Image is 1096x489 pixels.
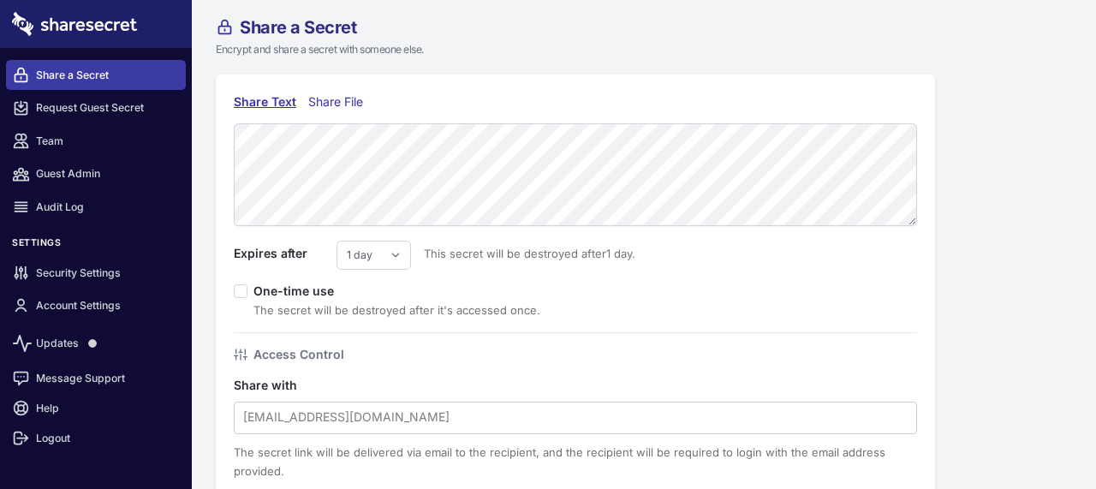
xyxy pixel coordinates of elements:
a: Security Settings [6,258,186,288]
span: The secret link will be delivered via email to the recipient, and the recipient will be required ... [234,445,885,478]
p: Encrypt and share a secret with someone else. [216,42,1031,57]
h4: Access Control [253,345,344,364]
label: One-time use [253,283,347,298]
a: Updates [6,324,186,363]
a: Share a Secret [6,60,186,90]
a: Message Support [6,363,186,393]
label: Expires after [234,244,337,263]
div: Share File [308,92,371,111]
div: The secret will be destroyed after it's accessed once. [253,301,540,319]
a: Guest Admin [6,159,186,189]
a: Logout [6,423,186,453]
label: Share with [234,376,337,395]
a: Request Guest Secret [6,93,186,123]
span: Share a Secret [240,19,356,36]
span: This secret will be destroyed after 1 day . [411,244,635,263]
a: Team [6,126,186,156]
a: Audit Log [6,192,186,222]
div: Share Text [234,92,296,111]
a: Account Settings [6,291,186,321]
h3: Settings [6,237,186,255]
a: Help [6,393,186,423]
